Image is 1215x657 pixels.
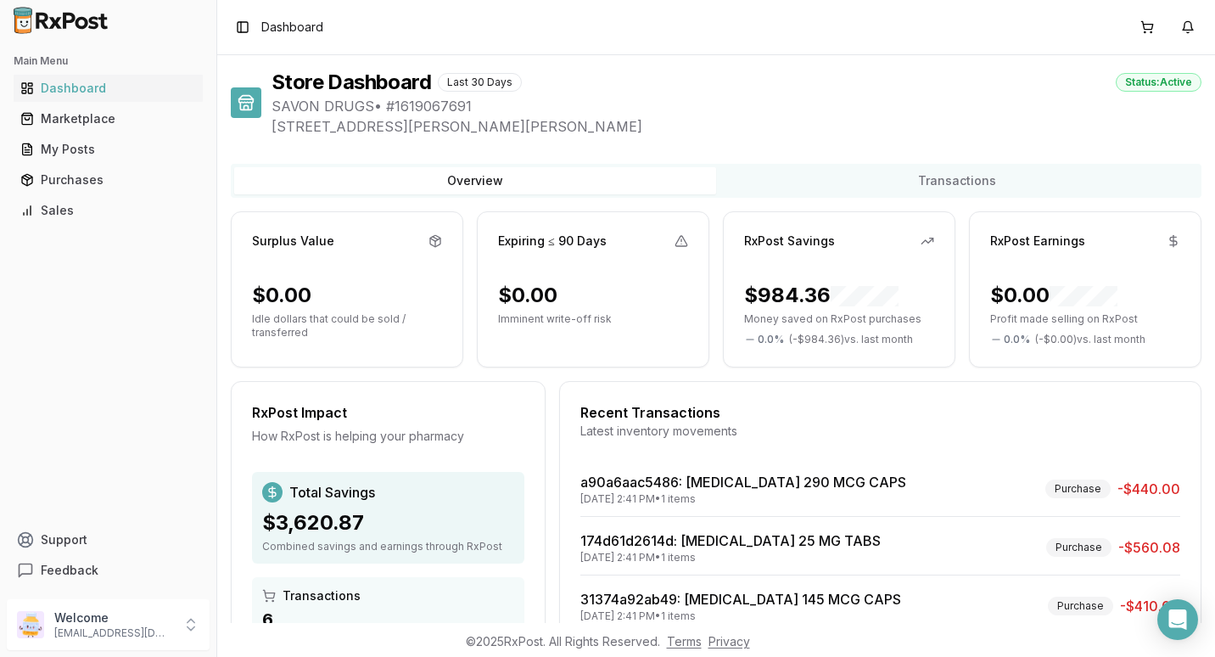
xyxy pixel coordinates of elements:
[7,555,210,586] button: Feedback
[252,402,524,423] div: RxPost Impact
[289,482,375,503] span: Total Savings
[261,19,323,36] span: Dashboard
[1157,599,1198,640] div: Open Intercom Messenger
[1118,537,1180,558] span: -$560.08
[14,134,203,165] a: My Posts
[262,608,514,632] div: 6
[667,634,702,649] a: Terms
[580,423,1180,440] div: Latest inventory movements
[1120,596,1180,616] span: -$410.00
[20,171,196,188] div: Purchases
[7,7,115,34] img: RxPost Logo
[708,634,750,649] a: Privacy
[252,282,311,309] div: $0.00
[438,73,522,92] div: Last 30 Days
[1048,597,1113,615] div: Purchase
[580,532,881,549] a: 174d61d2614d: [MEDICAL_DATA] 25 MG TABS
[744,312,934,326] p: Money saved on RxPost purchases
[14,165,203,195] a: Purchases
[20,141,196,158] div: My Posts
[1046,538,1111,557] div: Purchase
[252,312,442,340] p: Idle dollars that could be sold / transferred
[14,73,203,104] a: Dashboard
[716,167,1198,194] button: Transactions
[261,19,323,36] nav: breadcrumb
[17,611,44,638] img: User avatar
[580,609,901,623] div: [DATE] 2:41 PM • 1 items
[1117,479,1180,499] span: -$440.00
[262,540,514,553] div: Combined savings and earnings through RxPost
[7,197,210,224] button: Sales
[14,54,203,68] h2: Main Menu
[20,80,196,97] div: Dashboard
[580,551,881,564] div: [DATE] 2:41 PM • 1 items
[758,333,784,346] span: 0.0 %
[283,587,361,604] span: Transactions
[498,282,557,309] div: $0.00
[54,626,172,640] p: [EMAIL_ADDRESS][DOMAIN_NAME]
[580,591,901,608] a: 31374a92ab49: [MEDICAL_DATA] 145 MCG CAPS
[744,282,899,309] div: $984.36
[7,136,210,163] button: My Posts
[498,233,607,250] div: Expiring ≤ 90 Days
[990,282,1117,309] div: $0.00
[14,104,203,134] a: Marketplace
[54,609,172,626] p: Welcome
[580,402,1180,423] div: Recent Transactions
[1045,480,1111,498] div: Purchase
[272,69,431,96] h1: Store Dashboard
[262,509,514,536] div: $3,620.87
[744,233,835,250] div: RxPost Savings
[990,233,1085,250] div: RxPost Earnings
[252,428,524,445] div: How RxPost is helping your pharmacy
[1035,333,1145,346] span: ( - $0.00 ) vs. last month
[580,492,906,506] div: [DATE] 2:41 PM • 1 items
[789,333,913,346] span: ( - $984.36 ) vs. last month
[7,525,210,555] button: Support
[234,167,716,194] button: Overview
[20,202,196,219] div: Sales
[1116,73,1201,92] div: Status: Active
[7,75,210,102] button: Dashboard
[20,110,196,127] div: Marketplace
[498,312,688,326] p: Imminent write-off risk
[580,474,906,491] a: a90a6aac5486: [MEDICAL_DATA] 290 MCG CAPS
[252,233,334,250] div: Surplus Value
[272,96,1201,116] span: SAVON DRUGS • # 1619067691
[14,195,203,226] a: Sales
[272,116,1201,137] span: [STREET_ADDRESS][PERSON_NAME][PERSON_NAME]
[7,105,210,132] button: Marketplace
[41,562,98,579] span: Feedback
[990,312,1180,326] p: Profit made selling on RxPost
[1004,333,1030,346] span: 0.0 %
[7,166,210,194] button: Purchases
